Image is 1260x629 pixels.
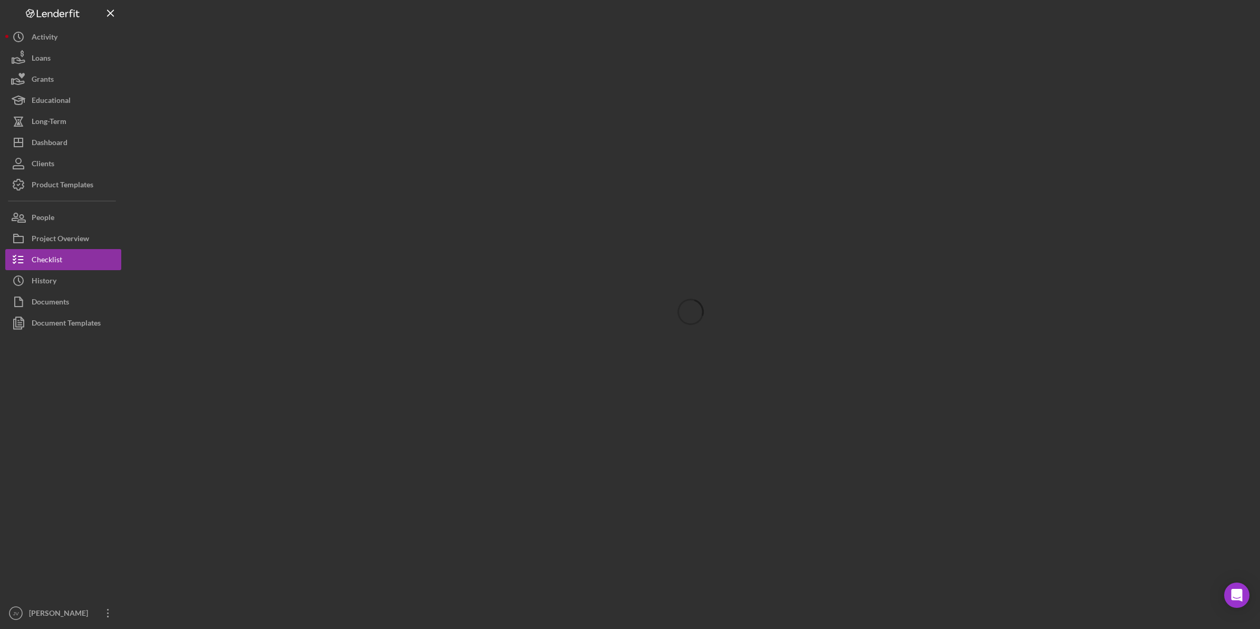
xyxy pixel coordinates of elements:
[5,47,121,69] button: Loans
[13,611,19,616] text: JV
[5,174,121,195] button: Product Templates
[5,603,121,624] button: JV[PERSON_NAME]
[32,270,56,294] div: History
[32,111,66,135] div: Long-Term
[1224,583,1249,608] div: Open Intercom Messenger
[5,291,121,312] button: Documents
[32,312,101,336] div: Document Templates
[5,312,121,333] button: Document Templates
[5,69,121,90] button: Grants
[32,291,69,315] div: Documents
[5,111,121,132] button: Long-Term
[26,603,95,626] div: [PERSON_NAME]
[5,153,121,174] button: Clients
[32,228,89,252] div: Project Overview
[32,249,62,273] div: Checklist
[5,26,121,47] button: Activity
[32,153,54,177] div: Clients
[5,228,121,249] button: Project Overview
[5,207,121,228] button: People
[32,69,54,92] div: Grants
[5,90,121,111] button: Educational
[5,249,121,270] button: Checklist
[32,174,93,198] div: Product Templates
[5,270,121,291] button: History
[32,207,54,231] div: People
[32,47,51,71] div: Loans
[32,132,67,156] div: Dashboard
[32,26,57,50] div: Activity
[32,90,71,113] div: Educational
[5,132,121,153] button: Dashboard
